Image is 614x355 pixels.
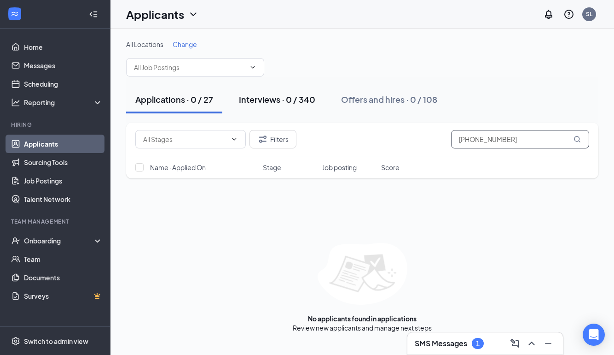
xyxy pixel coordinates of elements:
[89,10,98,19] svg: Collapse
[24,236,95,245] div: Onboarding
[526,338,537,349] svg: ChevronUp
[541,336,556,351] button: Minimize
[143,134,227,144] input: All Stages
[318,243,407,305] img: empty-state
[24,268,103,287] a: Documents
[24,287,103,305] a: SurveysCrown
[11,98,20,107] svg: Analysis
[11,236,20,245] svg: UserCheck
[10,9,19,18] svg: WorkstreamLogo
[24,38,103,56] a: Home
[188,9,199,20] svg: ChevronDown
[341,94,437,105] div: Offers and hires · 0 / 108
[249,130,296,148] button: Filter Filters
[11,121,101,129] div: Hiring
[543,338,554,349] svg: Minimize
[24,172,103,190] a: Job Postings
[24,153,103,172] a: Sourcing Tools
[263,163,281,172] span: Stage
[322,163,357,172] span: Job posting
[249,64,256,71] svg: ChevronDown
[476,340,480,348] div: 1
[24,56,103,75] a: Messages
[586,10,592,18] div: SL
[11,218,101,225] div: Team Management
[524,336,539,351] button: ChevronUp
[573,136,581,143] svg: MagnifyingGlass
[150,163,206,172] span: Name · Applied On
[134,62,245,72] input: All Job Postings
[508,336,522,351] button: ComposeMessage
[583,324,605,346] div: Open Intercom Messenger
[451,130,589,148] input: Search in applications
[126,40,163,48] span: All Locations
[24,190,103,208] a: Talent Network
[415,338,467,349] h3: SMS Messages
[24,250,103,268] a: Team
[135,94,213,105] div: Applications · 0 / 27
[308,314,417,323] div: No applicants found in applications
[24,337,88,346] div: Switch to admin view
[24,135,103,153] a: Applicants
[543,9,554,20] svg: Notifications
[257,134,268,145] svg: Filter
[24,98,103,107] div: Reporting
[231,136,238,143] svg: ChevronDown
[239,94,315,105] div: Interviews · 0 / 340
[563,9,574,20] svg: QuestionInfo
[510,338,521,349] svg: ComposeMessage
[11,337,20,346] svg: Settings
[126,6,184,22] h1: Applicants
[381,163,400,172] span: Score
[24,75,103,93] a: Scheduling
[293,323,432,332] div: Review new applicants and manage next steps
[173,40,197,48] span: Change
